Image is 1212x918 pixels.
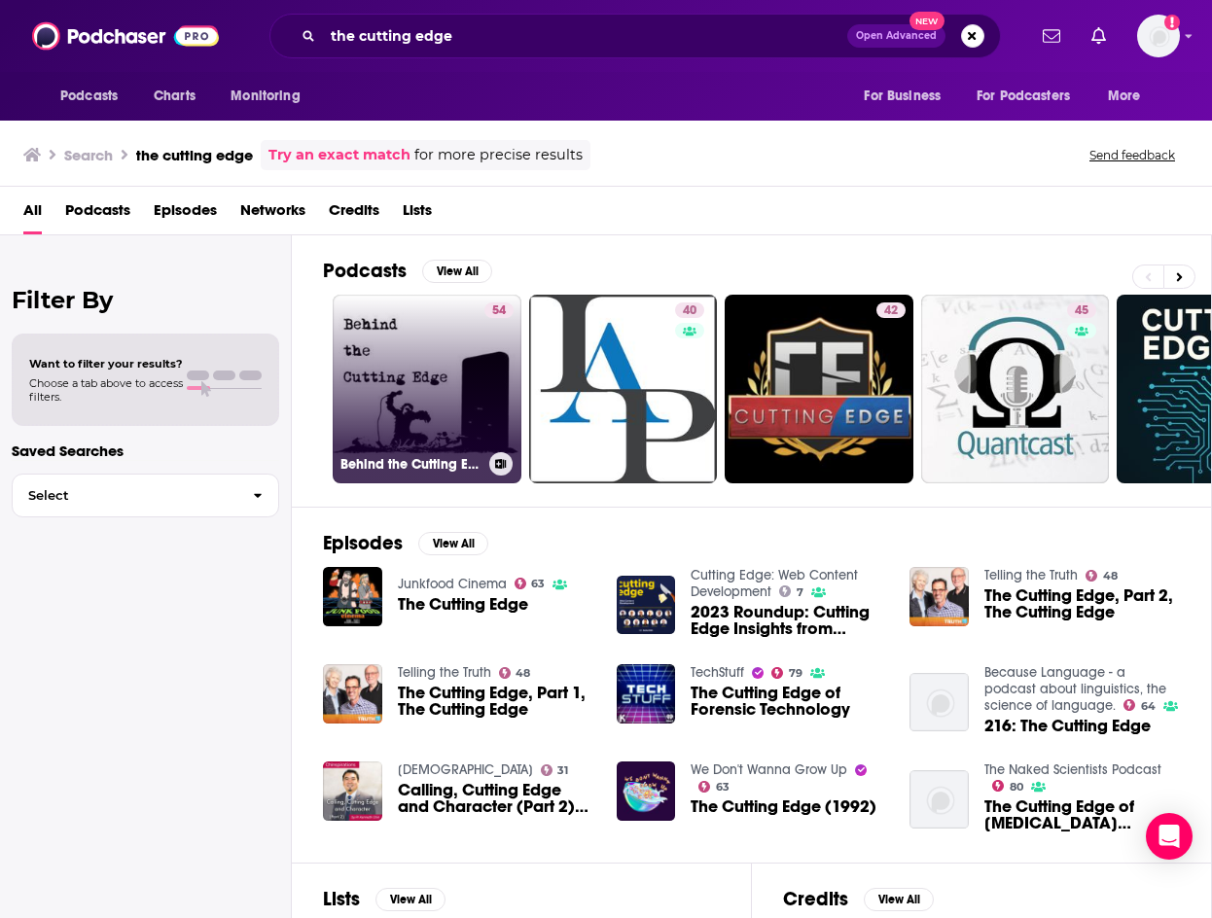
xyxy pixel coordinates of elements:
[1084,147,1181,163] button: Send feedback
[850,78,965,115] button: open menu
[29,376,183,404] span: Choose a tab above to access filters.
[691,664,744,681] a: TechStuff
[909,12,945,30] span: New
[398,782,593,815] a: Calling, Cutting Edge and Character (Part 2): Cutting Edge
[1084,19,1114,53] a: Show notifications dropdown
[1108,83,1141,110] span: More
[398,576,507,592] a: Junkfood Cinema
[984,798,1180,831] a: The Cutting Edge of Cancer Research
[1086,570,1118,582] a: 48
[414,144,583,166] span: for more precise results
[864,888,934,911] button: View All
[531,580,545,588] span: 63
[992,780,1023,792] a: 80
[617,576,676,635] img: 2023 Roundup: Cutting Edge Insights from Cutting Edge Guests
[909,770,969,830] img: The Cutting Edge of Cancer Research
[398,596,528,613] span: The Cutting Edge
[909,673,969,732] img: 216: The Cutting Edge
[529,295,718,483] a: 40
[154,194,217,234] a: Episodes
[484,302,514,318] a: 54
[884,301,898,321] span: 42
[876,302,906,318] a: 42
[783,887,848,911] h2: Credits
[12,286,279,314] h2: Filter By
[1137,15,1180,57] button: Show profile menu
[1094,78,1165,115] button: open menu
[516,669,530,678] span: 48
[398,664,491,681] a: Telling the Truth
[789,669,802,678] span: 79
[13,489,237,502] span: Select
[231,83,300,110] span: Monitoring
[977,83,1070,110] span: For Podcasters
[864,83,941,110] span: For Business
[691,798,876,815] a: The Cutting Edge (1992)
[269,14,1001,58] div: Search podcasts, credits, & more...
[32,18,219,54] img: Podchaser - Follow, Share and Rate Podcasts
[136,146,253,164] h3: the cutting edge
[240,194,305,234] a: Networks
[323,567,382,626] img: The Cutting Edge
[1137,15,1180,57] img: User Profile
[323,664,382,724] img: The Cutting Edge, Part 1, The Cutting Edge
[1010,783,1023,792] span: 80
[340,456,481,473] h3: Behind the Cutting Edge
[1146,813,1193,860] div: Open Intercom Messenger
[1103,572,1118,581] span: 48
[12,474,279,517] button: Select
[65,194,130,234] a: Podcasts
[323,761,382,821] a: Calling, Cutting Edge and Character (Part 2): Cutting Edge
[1075,301,1088,321] span: 45
[984,664,1166,714] a: Because Language - a podcast about linguistics, the science of language.
[23,194,42,234] a: All
[154,83,196,110] span: Charts
[984,718,1151,734] span: 216: The Cutting Edge
[403,194,432,234] a: Lists
[617,664,676,724] img: The Cutting Edge of Forensic Technology
[47,78,143,115] button: open menu
[1141,702,1156,711] span: 64
[725,295,913,483] a: 42
[398,685,593,718] a: The Cutting Edge, Part 1, The Cutting Edge
[329,194,379,234] a: Credits
[398,761,533,778] a: Acts Church
[691,685,886,718] a: The Cutting Edge of Forensic Technology
[984,587,1180,620] a: The Cutting Edge, Part 2, The Cutting Edge
[771,667,802,679] a: 79
[984,761,1161,778] a: The Naked Scientists Podcast
[1067,302,1096,318] a: 45
[375,888,446,911] button: View All
[783,887,934,911] a: CreditsView All
[60,83,118,110] span: Podcasts
[12,441,279,460] p: Saved Searches
[333,295,521,483] a: 54Behind the Cutting Edge
[499,667,531,679] a: 48
[541,764,569,776] a: 31
[492,301,506,321] span: 54
[323,887,446,911] a: ListsView All
[617,761,676,821] img: The Cutting Edge (1992)
[1035,19,1068,53] a: Show notifications dropdown
[691,604,886,637] a: 2023 Roundup: Cutting Edge Insights from Cutting Edge Guests
[323,531,488,555] a: EpisodesView All
[1137,15,1180,57] span: Logged in as GregKubie
[691,761,847,778] a: We Don't Wanna Grow Up
[691,567,858,600] a: Cutting Edge: Web Content Development
[323,531,403,555] h2: Episodes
